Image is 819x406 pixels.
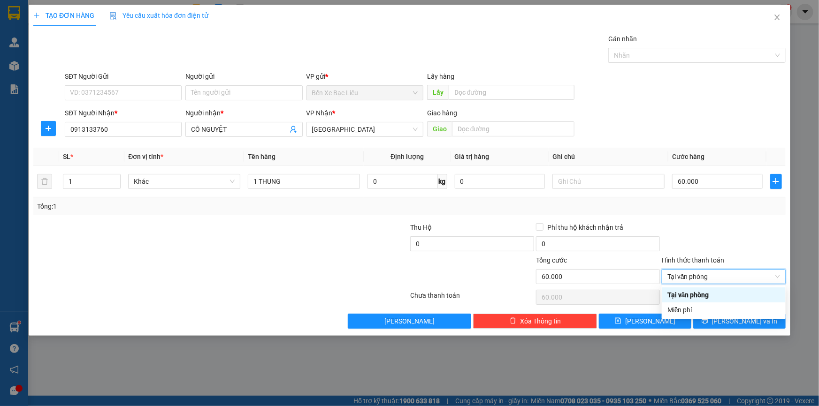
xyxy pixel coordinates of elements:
span: Lấy hàng [427,73,454,80]
input: Ghi Chú [552,174,665,189]
span: SL [63,153,70,160]
span: Bến Xe Bạc Liêu [312,86,418,100]
span: close [773,14,781,21]
li: 0946 508 595 [4,32,179,44]
span: Giao [427,121,452,136]
span: Thu Hộ [410,224,432,231]
th: Ghi chú [549,148,668,166]
span: printer [702,317,708,325]
b: GỬI : Bến Xe Bạc Liêu [4,59,130,74]
label: Gán nhãn [608,35,637,43]
img: icon [109,12,117,20]
span: [PERSON_NAME] và In [712,316,778,326]
button: delete [37,174,52,189]
button: plus [770,174,782,189]
span: Đơn vị tính [128,153,163,160]
span: Sài Gòn [312,122,418,136]
button: plus [41,121,56,136]
span: save [615,317,621,325]
span: plus [41,125,55,132]
input: 0 [455,174,545,189]
b: Nhà Xe Hà My [54,6,125,18]
span: Giá trị hàng [455,153,490,160]
input: Dọc đường [452,121,574,136]
span: plus [33,12,40,19]
span: Lấy [427,85,449,100]
span: phone [54,34,61,42]
div: SĐT Người Nhận [65,108,182,118]
span: Cước hàng [672,153,704,160]
span: Phí thu hộ khách nhận trả [543,222,627,233]
span: kg [438,174,447,189]
button: save[PERSON_NAME] [599,314,691,329]
input: Dọc đường [449,85,574,100]
span: Giao hàng [427,109,457,117]
span: TẠO ĐƠN HÀNG [33,12,94,19]
div: VP gửi [306,71,423,82]
button: [PERSON_NAME] [348,314,472,329]
div: Chưa thanh toán [410,290,536,307]
div: SĐT Người Gửi [65,71,182,82]
label: Hình thức thanh toán [662,256,724,264]
button: printer[PERSON_NAME] và In [693,314,786,329]
div: Tổng: 1 [37,201,316,211]
span: Định lượng [390,153,424,160]
input: VD: Bàn, Ghế [248,174,360,189]
span: Xóa Thông tin [520,316,561,326]
button: Close [764,5,790,31]
span: [PERSON_NAME] [384,316,435,326]
span: plus [771,178,781,185]
span: Khác [134,174,235,188]
span: Yêu cầu xuất hóa đơn điện tử [109,12,208,19]
span: user-add [290,126,297,133]
span: [PERSON_NAME] [625,316,675,326]
span: delete [510,317,516,325]
span: Tại văn phòng [667,270,780,284]
span: environment [54,23,61,30]
button: deleteXóa Thông tin [473,314,597,329]
div: Người nhận [185,108,302,118]
span: Tên hàng [248,153,276,160]
span: Tổng cước [536,256,567,264]
div: Người gửi [185,71,302,82]
span: VP Nhận [306,109,333,117]
li: 995 [PERSON_NAME] [4,21,179,32]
